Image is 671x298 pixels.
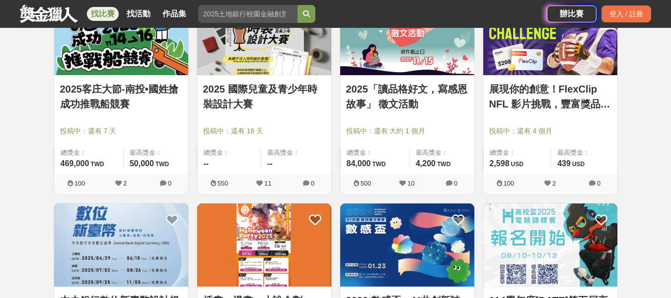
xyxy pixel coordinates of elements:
[75,180,85,187] span: 100
[372,161,385,168] span: TWD
[123,7,154,21] a: 找活動
[346,82,468,111] a: 2025「讀品格好文，寫感恩故事」 徵文活動
[601,5,651,22] div: 登入 / 註冊
[572,161,585,168] span: USD
[454,180,457,187] span: 0
[54,203,188,287] a: Cover Image
[340,203,474,287] img: Cover Image
[198,5,298,23] input: 2025土地銀行校園金融創意挑戰賽：從你出發 開啟智慧金融新頁
[60,126,182,136] span: 投稿中：還有 7 天
[267,159,273,168] span: --
[416,148,468,158] span: 最高獎金：
[557,159,571,168] span: 439
[346,126,468,136] span: 投稿中：還有 大約 1 個月
[264,180,271,187] span: 11
[547,5,596,22] a: 辦比賽
[60,82,182,111] a: 2025客庄大節-南投•國姓搶成功推戰船競賽
[130,159,154,168] span: 50,000
[347,159,371,168] span: 84,000
[489,82,611,111] a: 展現你的創意！FlexClip NFL 影片挑戰，豐富獎品等你！
[504,180,515,187] span: 100
[61,148,117,158] span: 總獎金：
[168,180,171,187] span: 0
[54,203,188,287] img: Cover Image
[204,159,209,168] span: --
[416,159,436,168] span: 4,200
[511,161,523,168] span: USD
[489,126,611,136] span: 投稿中：還有 4 個月
[361,180,372,187] span: 500
[203,126,325,136] span: 投稿中：還有 16 天
[483,203,617,287] img: Cover Image
[597,180,600,187] span: 0
[552,180,556,187] span: 2
[87,7,119,21] a: 找比賽
[437,161,450,168] span: TWD
[130,148,182,158] span: 最高獎金：
[407,180,414,187] span: 10
[90,161,104,168] span: TWD
[158,7,190,21] a: 作品集
[490,148,545,158] span: 總獎金：
[483,203,617,287] a: Cover Image
[197,203,331,287] img: Cover Image
[155,161,169,168] span: TWD
[490,159,510,168] span: 2,598
[557,148,611,158] span: 最高獎金：
[123,180,127,187] span: 2
[204,148,255,158] span: 總獎金：
[61,159,89,168] span: 469,000
[340,203,474,287] a: Cover Image
[197,203,331,287] a: Cover Image
[267,148,325,158] span: 最高獎金：
[347,148,403,158] span: 總獎金：
[218,180,228,187] span: 550
[311,180,314,187] span: 0
[203,82,325,111] a: 2025 國際兒童及青少年時裝設計大賽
